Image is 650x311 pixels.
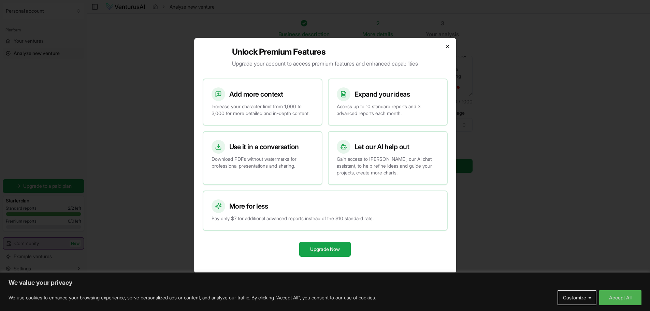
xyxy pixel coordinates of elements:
[337,156,439,176] p: Gain access to [PERSON_NAME], our AI chat assistant, to help refine ideas and guide your projects...
[212,215,439,222] p: Pay only $7 for additional advanced reports instead of the $10 standard rate.
[337,103,439,117] p: Access up to 10 standard reports and 3 advanced reports each month.
[355,142,409,152] h3: Let our AI help out
[229,89,283,99] h3: Add more context
[299,242,351,257] button: Upgrade Now
[212,156,314,169] p: Download PDFs without watermarks for professional presentations and sharing.
[212,103,314,117] p: Increase your character limit from 1,000 to 3,000 for more detailed and in-depth content.
[232,59,418,68] p: Upgrade your account to access premium features and enhanced capabilities
[355,89,410,99] h3: Expand your ideas
[232,46,418,57] h2: Unlock Premium Features
[229,201,268,211] h3: More for less
[229,142,299,152] h3: Use it in a conversation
